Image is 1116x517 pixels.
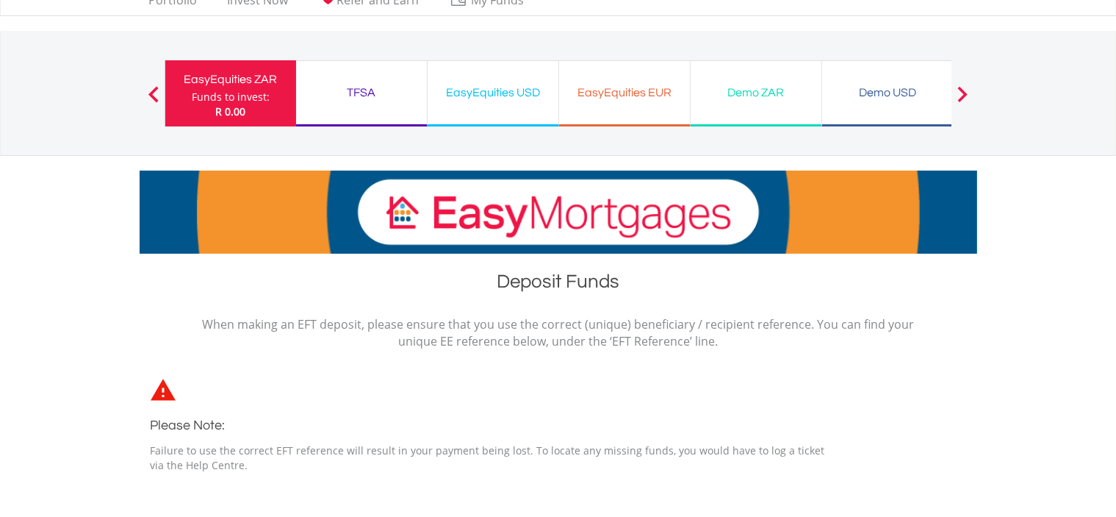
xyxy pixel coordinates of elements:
div: Demo ZAR [699,82,813,103]
img: statements-icon-error-satrix.svg [151,379,176,401]
div: Funds to invest: [192,90,270,104]
div: EasyEquities ZAR [174,69,287,90]
div: Demo USD [831,82,944,103]
button: Previous [139,93,168,108]
h3: Please Note: [151,416,841,436]
img: EasyMortage Promotion Banner [140,171,977,254]
p: When making an EFT deposit, please ensure that you use the correct (unique) beneficiary / recipie... [202,316,915,350]
div: EasyEquities EUR [568,82,681,103]
div: EasyEquities USD [436,82,550,103]
button: Next [948,93,977,108]
h1: Deposit Funds [140,268,977,302]
p: Failure to use the correct EFT reference will result in your payment being lost. To locate any mi... [151,443,841,473]
div: TFSA [305,82,418,103]
span: R 0.00 [215,104,245,118]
